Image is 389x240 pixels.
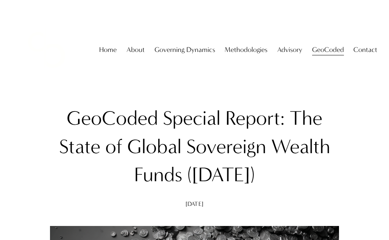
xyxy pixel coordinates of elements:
span: Governing Dynamics [155,44,215,56]
img: Christopher Sanchez &amp; Co. [12,15,81,85]
a: folder dropdown [312,43,344,57]
span: Advisory [277,44,302,56]
span: About [127,44,145,56]
span: [DATE] [186,200,203,207]
a: folder dropdown [277,43,302,57]
a: folder dropdown [155,43,215,57]
a: folder dropdown [127,43,145,57]
a: folder dropdown [353,43,377,57]
span: Methodologies [225,44,267,56]
span: GeoCoded [312,44,344,56]
a: Home [99,43,117,57]
h1: GeoCoded Special Report: The State of Global Sovereign Wealth Funds ([DATE]) [50,104,339,188]
a: folder dropdown [225,43,267,57]
span: Contact [353,44,377,56]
